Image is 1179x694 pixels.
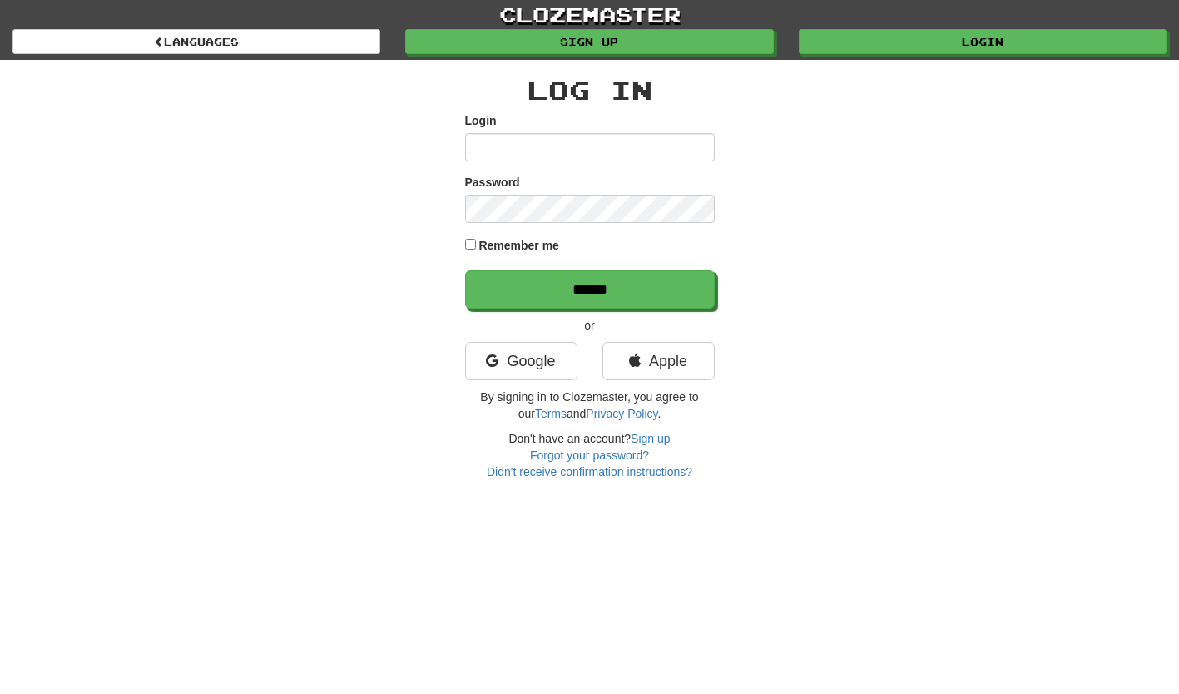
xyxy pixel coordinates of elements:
a: Privacy Policy [586,407,657,420]
a: Sign up [405,29,773,54]
a: Forgot your password? [530,449,649,462]
p: By signing in to Clozemaster, you agree to our and . [465,389,715,422]
div: Don't have an account? [465,430,715,480]
label: Password [465,174,520,191]
h2: Log In [465,77,715,104]
p: or [465,317,715,334]
a: Languages [12,29,380,54]
a: Apple [602,342,715,380]
a: Login [799,29,1167,54]
a: Didn't receive confirmation instructions? [487,465,692,478]
a: Sign up [631,432,670,445]
label: Login [465,112,497,129]
label: Remember me [478,237,559,254]
a: Terms [535,407,567,420]
a: Google [465,342,577,380]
